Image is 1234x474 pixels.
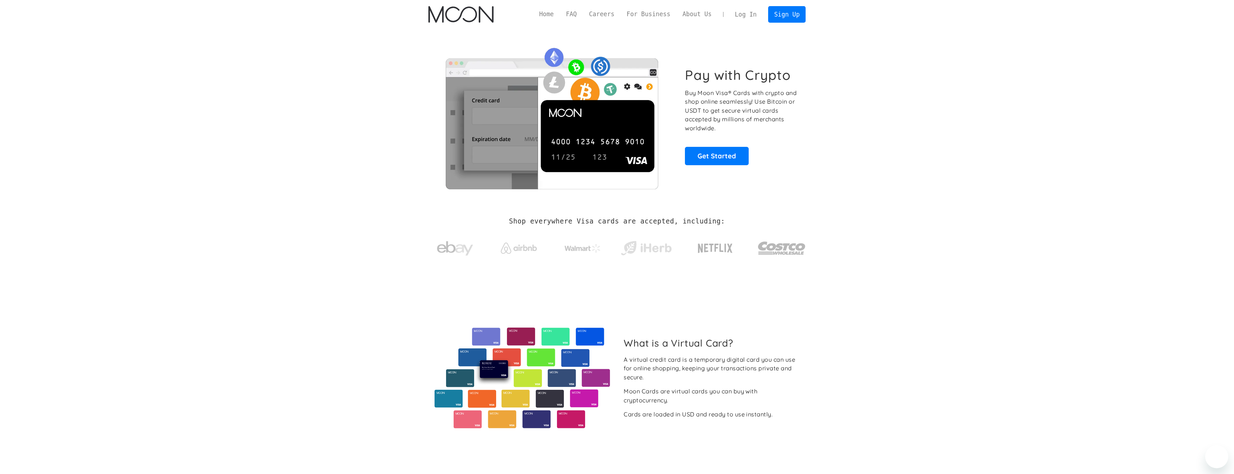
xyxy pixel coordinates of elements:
img: Virtual cards from Moon [433,328,611,428]
a: iHerb [619,232,673,261]
a: For Business [620,10,676,19]
div: Cards are loaded in USD and ready to use instantly. [624,410,772,419]
img: Moon Cards let you spend your crypto anywhere Visa is accepted. [428,43,675,189]
a: About Us [676,10,718,19]
img: Airbnb [501,243,537,254]
img: Walmart [565,244,601,253]
h2: Shop everywhere Visa cards are accepted, including: [509,217,725,225]
img: iHerb [619,239,673,258]
h2: What is a Virtual Card? [624,337,800,349]
a: Sign Up [768,6,806,22]
a: ebay [428,230,482,263]
a: Walmart [556,237,609,256]
iframe: Bouton de lancement de la fenêtre de messagerie [1205,445,1228,468]
a: FAQ [560,10,583,19]
a: Careers [583,10,620,19]
img: ebay [437,237,473,260]
div: Moon Cards are virtual cards you can buy with cryptocurrency. [624,387,800,405]
a: Get Started [685,147,749,165]
h1: Pay with Crypto [685,67,791,83]
a: Costco [758,227,806,265]
a: Home [533,10,560,19]
img: Costco [758,235,806,262]
a: Netflix [683,232,748,261]
img: Moon Logo [428,6,494,23]
a: home [428,6,494,23]
a: Airbnb [492,235,545,257]
a: Log In [729,6,763,22]
div: A virtual credit card is a temporary digital card you can use for online shopping, keeping your t... [624,355,800,382]
p: Buy Moon Visa® Cards with crypto and shop online seamlessly! Use Bitcoin or USDT to get secure vi... [685,89,798,133]
img: Netflix [697,239,733,257]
